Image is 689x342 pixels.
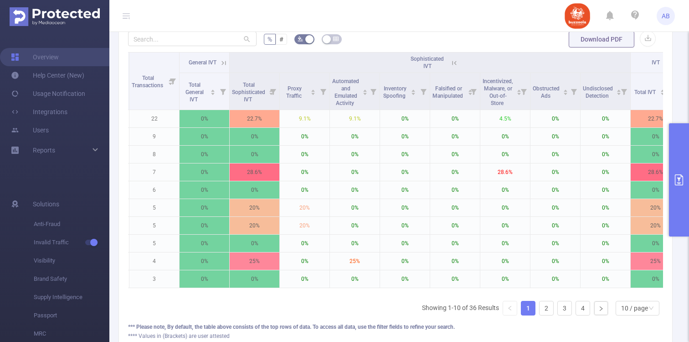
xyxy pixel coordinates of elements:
[662,7,670,25] span: AB
[128,32,257,46] input: Search...
[330,128,380,145] p: 0%
[430,199,480,216] p: 0%
[581,163,630,181] p: 0%
[581,128,630,145] p: 0%
[411,88,416,94] div: Sort
[33,141,55,159] a: Reports
[11,121,49,139] a: Users
[129,110,179,127] p: 22
[286,85,303,99] span: Proxy Traffic
[129,235,179,252] p: 5
[380,110,430,127] p: 0%
[298,36,303,42] i: icon: bg-colors
[380,199,430,216] p: 0%
[530,199,580,216] p: 0%
[660,88,665,91] i: icon: caret-up
[480,146,530,163] p: 0%
[180,253,229,270] p: 0%
[280,199,329,216] p: 20%
[129,163,179,181] p: 7
[216,73,229,110] i: Filter menu
[563,88,568,91] i: icon: caret-up
[616,88,621,91] i: icon: caret-up
[430,146,480,163] p: 0%
[503,301,517,316] li: Previous Page
[180,146,229,163] p: 0%
[330,199,380,216] p: 0%
[230,146,279,163] p: 0%
[631,235,680,252] p: 0%
[11,48,59,66] a: Overview
[11,66,84,84] a: Help Center (New)
[362,91,367,94] i: icon: caret-down
[34,215,109,233] span: Anti-Fraud
[516,88,521,91] i: icon: caret-up
[581,235,630,252] p: 0%
[332,78,359,106] span: Automated and Emulated Activity
[480,128,530,145] p: 0%
[467,73,480,110] i: Filter menu
[621,301,648,315] div: 10 / page
[380,270,430,288] p: 0%
[567,73,580,110] i: Filter menu
[230,217,279,234] p: 20%
[280,270,329,288] p: 0%
[480,199,530,216] p: 0%
[631,181,680,199] p: 0%
[583,85,613,99] span: Undisclosed Detection
[128,332,663,340] div: **** Values in (Brackets) are user attested
[533,85,560,99] span: Obstructed Ads
[480,253,530,270] p: 0%
[11,103,67,121] a: Integrations
[380,235,430,252] p: 0%
[480,110,530,127] p: 4.5%
[311,88,316,91] i: icon: caret-up
[129,181,179,199] p: 6
[631,253,680,270] p: 25%
[230,270,279,288] p: 0%
[129,217,179,234] p: 5
[516,88,522,94] div: Sort
[230,235,279,252] p: 0%
[280,235,329,252] p: 0%
[180,128,229,145] p: 0%
[530,235,580,252] p: 0%
[33,147,55,154] span: Reports
[631,146,680,163] p: 0%
[362,88,367,91] i: icon: caret-up
[563,88,568,94] div: Sort
[34,306,109,325] span: Passport
[280,217,329,234] p: 20%
[330,270,380,288] p: 0%
[558,301,571,315] a: 3
[581,146,630,163] p: 0%
[634,89,657,95] span: Total IVT
[530,253,580,270] p: 0%
[516,91,521,94] i: icon: caret-down
[330,163,380,181] p: 0%
[430,181,480,199] p: 0%
[563,91,568,94] i: icon: caret-down
[521,301,535,316] li: 1
[280,128,329,145] p: 0%
[317,73,329,110] i: Filter menu
[648,305,654,312] i: icon: down
[430,163,480,181] p: 0%
[129,270,179,288] p: 3
[380,253,430,270] p: 0%
[380,217,430,234] p: 0%
[330,181,380,199] p: 0%
[280,163,329,181] p: 0%
[280,181,329,199] p: 0%
[631,110,680,127] p: 22.7%
[180,163,229,181] p: 0%
[430,110,480,127] p: 0%
[576,301,590,315] a: 4
[411,91,416,94] i: icon: caret-down
[652,59,660,66] span: IVT
[180,110,229,127] p: 0%
[383,85,407,99] span: Inventory Spoofing
[267,73,279,110] i: Filter menu
[230,253,279,270] p: 25%
[230,181,279,199] p: 0%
